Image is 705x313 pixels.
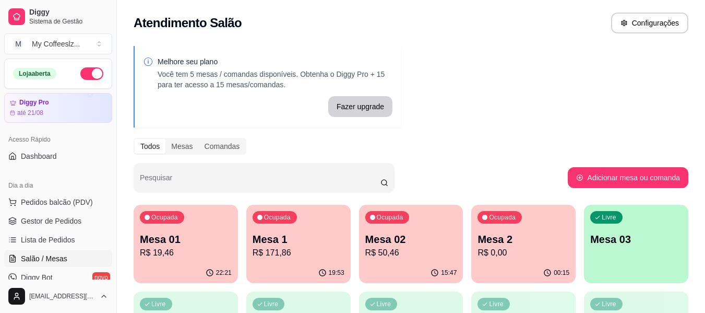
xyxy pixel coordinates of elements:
[21,151,57,161] span: Dashboard
[477,247,569,259] p: R$ 0,00
[477,232,569,247] p: Mesa 2
[4,148,112,165] a: Dashboard
[253,232,344,247] p: Mesa 1
[158,69,392,90] p: Você tem 5 mesas / comandas disponíveis. Obtenha o Diggy Pro + 15 para ter acesso a 15 mesas/coma...
[4,269,112,286] a: Diggy Botnovo
[151,300,166,308] p: Livre
[13,68,56,79] div: Loja aberta
[264,213,291,222] p: Ocupada
[199,139,246,154] div: Comandas
[602,213,616,222] p: Livre
[359,205,463,283] button: OcupadaMesa 02R$ 50,4615:47
[253,247,344,259] p: R$ 171,86
[441,269,457,277] p: 15:47
[246,205,351,283] button: OcupadaMesa 1R$ 171,8619:53
[165,139,198,154] div: Mesas
[4,213,112,229] a: Gestor de Pedidos
[151,213,178,222] p: Ocupada
[554,269,569,277] p: 00:15
[4,231,112,248] a: Lista de Pedidos
[4,284,112,309] button: [EMAIL_ADDRESS][DOMAIN_NAME]
[328,96,392,117] button: Fazer upgrade
[21,235,75,245] span: Lista de Pedidos
[471,205,576,283] button: OcupadaMesa 2R$ 0,0000:15
[4,250,112,267] a: Salão / Mesas
[489,213,516,222] p: Ocupada
[21,216,81,226] span: Gestor de Pedidos
[140,177,380,187] input: Pesquisar
[4,93,112,123] a: Diggy Proaté 21/08
[32,39,80,49] div: My Coffeeslz ...
[584,205,688,283] button: LivreMesa 03
[611,13,688,33] button: Configurações
[140,247,232,259] p: R$ 19,46
[264,300,279,308] p: Livre
[4,4,112,29] a: DiggySistema de Gestão
[377,213,403,222] p: Ocupada
[377,300,391,308] p: Livre
[329,269,344,277] p: 19:53
[17,109,43,117] article: até 21/08
[365,247,457,259] p: R$ 50,46
[602,300,616,308] p: Livre
[29,292,95,300] span: [EMAIL_ADDRESS][DOMAIN_NAME]
[134,205,238,283] button: OcupadaMesa 01R$ 19,4622:21
[4,177,112,194] div: Dia a dia
[29,8,108,17] span: Diggy
[4,194,112,211] button: Pedidos balcão (PDV)
[135,139,165,154] div: Todos
[158,56,392,67] p: Melhore seu plano
[4,33,112,54] button: Select a team
[134,15,242,31] h2: Atendimento Salão
[365,232,457,247] p: Mesa 02
[489,300,504,308] p: Livre
[216,269,232,277] p: 22:21
[568,167,688,188] button: Adicionar mesa ou comanda
[4,131,112,148] div: Acesso Rápido
[21,197,93,207] span: Pedidos balcão (PDV)
[140,232,232,247] p: Mesa 01
[21,253,67,264] span: Salão / Mesas
[80,67,103,80] button: Alterar Status
[19,99,49,107] article: Diggy Pro
[13,39,23,49] span: M
[29,17,108,26] span: Sistema de Gestão
[590,232,682,247] p: Mesa 03
[21,272,53,283] span: Diggy Bot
